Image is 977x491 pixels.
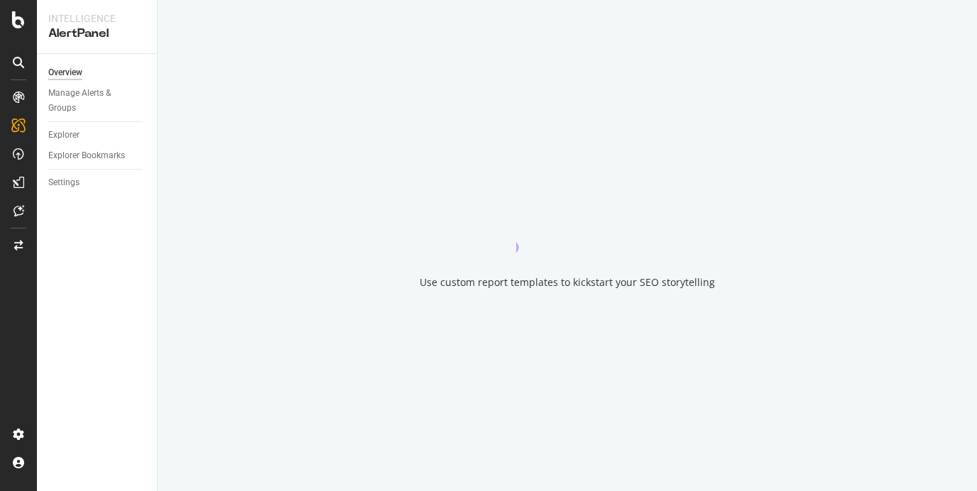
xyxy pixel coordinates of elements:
div: Overview [48,65,82,80]
div: Explorer Bookmarks [48,148,125,163]
a: Manage Alerts & Groups [48,86,147,116]
a: Explorer [48,128,147,143]
a: Explorer Bookmarks [48,148,147,163]
div: Manage Alerts & Groups [48,86,133,116]
div: Explorer [48,128,80,143]
div: Intelligence [48,11,146,26]
div: Use custom report templates to kickstart your SEO storytelling [420,275,715,289]
a: Settings [48,175,147,190]
div: Settings [48,175,80,190]
a: Overview [48,65,147,80]
div: AlertPanel [48,26,146,42]
div: animation [516,202,618,253]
